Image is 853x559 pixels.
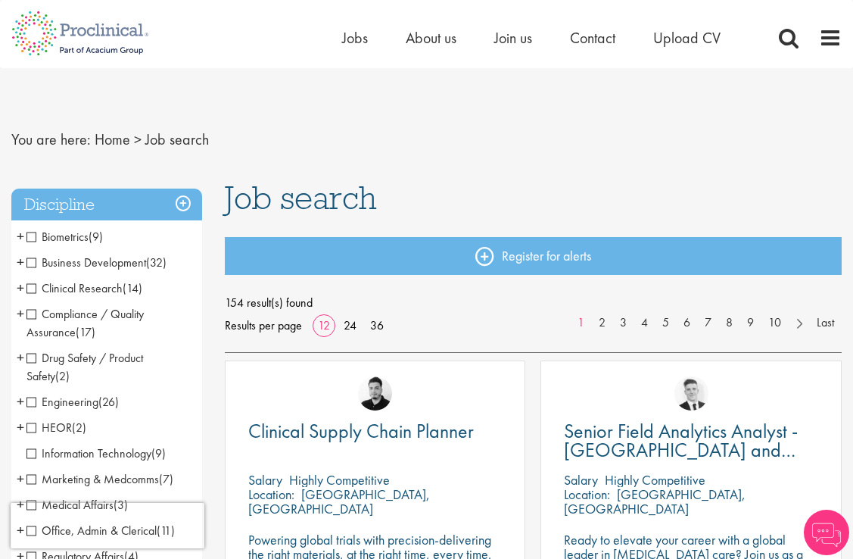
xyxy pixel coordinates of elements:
[612,314,634,332] a: 3
[17,416,24,439] span: +
[564,486,746,517] p: [GEOGRAPHIC_DATA], [GEOGRAPHIC_DATA]
[342,28,368,48] a: Jobs
[26,471,159,487] span: Marketing & Medcomms
[17,346,24,369] span: +
[225,177,377,218] span: Job search
[145,130,209,149] span: Job search
[95,130,130,149] a: breadcrumb link
[151,445,166,461] span: (9)
[605,471,705,489] p: Highly Competitive
[17,467,24,490] span: +
[564,418,798,482] span: Senior Field Analytics Analyst - [GEOGRAPHIC_DATA] and [GEOGRAPHIC_DATA]
[564,422,818,460] a: Senior Field Analytics Analyst - [GEOGRAPHIC_DATA] and [GEOGRAPHIC_DATA]
[248,422,503,441] a: Clinical Supply Chain Planner
[26,445,166,461] span: Information Technology
[26,255,167,270] span: Business Development
[76,324,95,340] span: (17)
[697,314,719,332] a: 7
[313,317,335,333] a: 12
[365,317,389,333] a: 36
[809,314,842,332] a: Last
[564,471,598,489] span: Salary
[804,510,849,555] img: Chatbot
[11,130,91,149] span: You are here:
[494,28,532,48] a: Join us
[248,486,430,517] p: [GEOGRAPHIC_DATA], [GEOGRAPHIC_DATA]
[11,189,202,221] h3: Discipline
[17,251,24,273] span: +
[225,314,302,337] span: Results per page
[72,420,86,436] span: (2)
[26,229,103,245] span: Biometrics
[26,471,173,487] span: Marketing & Medcomms
[26,420,86,436] span: HEOR
[17,390,24,413] span: +
[114,497,128,513] span: (3)
[653,28,721,48] a: Upload CV
[248,471,282,489] span: Salary
[146,255,167,270] span: (32)
[26,280,123,296] span: Clinical Research
[248,418,474,444] span: Clinical Supply Chain Planner
[338,317,362,333] a: 24
[26,350,143,384] span: Drug Safety / Product Safety
[17,225,24,248] span: +
[26,445,151,461] span: Information Technology
[26,497,128,513] span: Medical Affairs
[718,314,740,332] a: 8
[26,255,146,270] span: Business Development
[123,280,142,296] span: (14)
[159,471,173,487] span: (7)
[570,28,615,48] a: Contact
[570,314,592,332] a: 1
[225,237,842,275] a: Register for alerts
[634,314,655,332] a: 4
[55,368,70,384] span: (2)
[89,229,103,245] span: (9)
[26,394,119,410] span: Engineering
[761,314,789,332] a: 10
[11,503,204,548] iframe: reCAPTCHA
[739,314,761,332] a: 9
[676,314,698,332] a: 6
[26,306,144,340] span: Compliance / Quality Assurance
[134,130,142,149] span: >
[26,420,72,436] span: HEOR
[17,276,24,299] span: +
[26,280,142,296] span: Clinical Research
[26,394,98,410] span: Engineering
[358,376,392,411] img: Anderson Maldonado
[17,302,24,325] span: +
[17,493,24,516] span: +
[591,314,613,332] a: 2
[674,376,708,411] img: Nicolas Daniel
[655,314,677,332] a: 5
[248,486,294,503] span: Location:
[26,497,114,513] span: Medical Affairs
[225,292,842,314] span: 154 result(s) found
[406,28,456,48] a: About us
[564,486,610,503] span: Location:
[26,229,89,245] span: Biometrics
[289,471,390,489] p: Highly Competitive
[98,394,119,410] span: (26)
